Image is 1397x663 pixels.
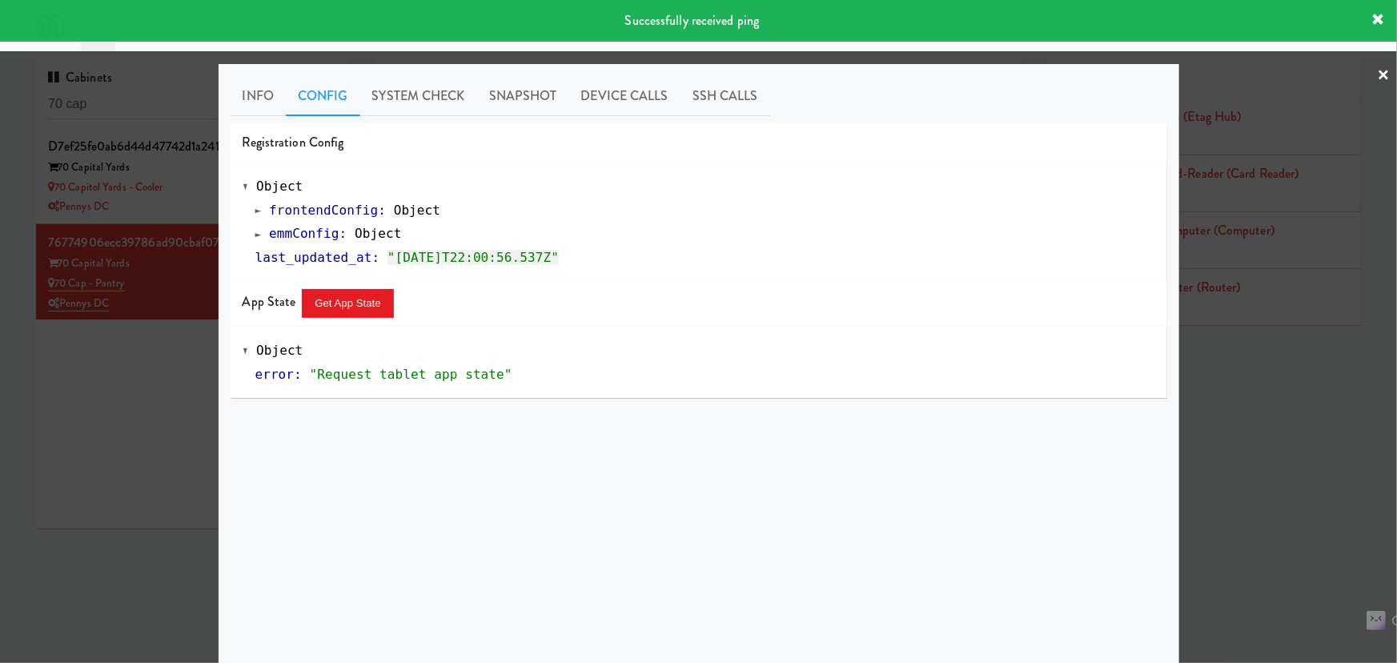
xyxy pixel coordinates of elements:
span: last_updated_at [255,250,372,265]
div: Registration Config [231,123,1167,163]
span: Object [394,203,440,218]
a: System Check [360,76,477,116]
span: "[DATE]T22:00:56.537Z" [387,250,559,265]
a: Config [286,76,360,116]
span: Object [256,179,303,194]
span: : [339,226,347,241]
a: SSH Calls [680,76,770,116]
span: emmConfig [269,226,339,241]
button: Get App State [302,289,393,318]
span: : [378,203,386,218]
a: × [1378,51,1391,101]
a: Device Calls [569,76,680,116]
a: Info [231,76,286,116]
a: Snapshot [477,76,569,116]
span: Object [256,343,303,358]
span: : [294,367,302,382]
span: "Request tablet app state" [310,367,512,382]
span: frontendConfig [269,203,378,218]
span: : [372,250,380,265]
span: Successfully received ping [625,11,760,30]
div: App State [231,281,1167,327]
span: error [255,367,295,382]
span: Object [355,226,401,241]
